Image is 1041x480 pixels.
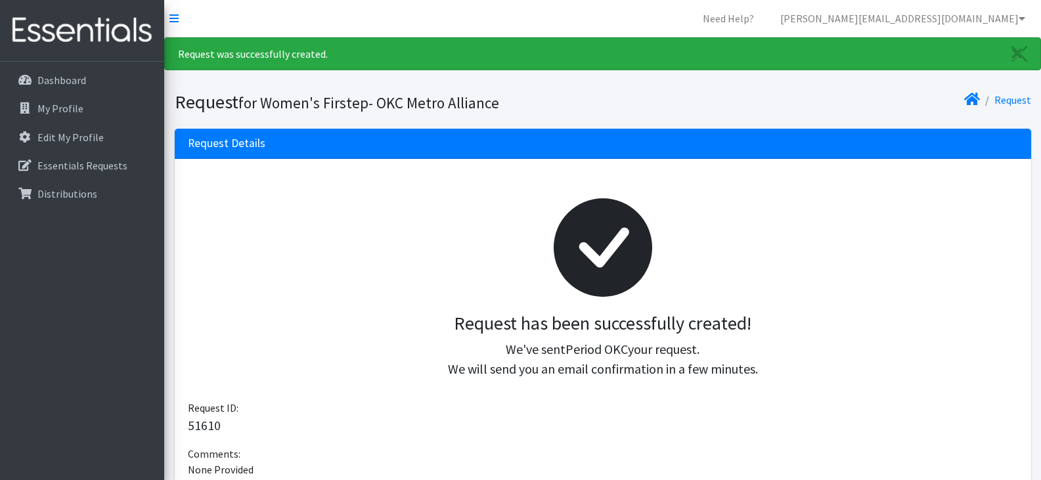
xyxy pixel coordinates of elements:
p: My Profile [37,102,83,115]
p: Edit My Profile [37,131,104,144]
span: Request ID: [188,401,238,414]
span: Comments: [188,447,240,460]
a: [PERSON_NAME][EMAIL_ADDRESS][DOMAIN_NAME] [770,5,1036,32]
small: for Women's Firstep- OKC Metro Alliance [238,93,499,112]
a: Edit My Profile [5,124,159,150]
div: Request was successfully created. [164,37,1041,70]
a: Dashboard [5,67,159,93]
h1: Request [175,91,598,114]
a: My Profile [5,95,159,121]
a: Request [994,93,1031,106]
a: Essentials Requests [5,152,159,179]
a: Need Help? [692,5,764,32]
img: HumanEssentials [5,9,159,53]
h3: Request has been successfully created! [198,313,1008,335]
a: Distributions [5,181,159,207]
span: Period OKC [565,341,628,357]
p: 51610 [188,416,1018,435]
a: Close [998,38,1040,70]
p: Dashboard [37,74,86,87]
p: Distributions [37,187,97,200]
p: Essentials Requests [37,159,127,172]
p: We've sent your request. We will send you an email confirmation in a few minutes. [198,339,1008,379]
span: None Provided [188,463,254,476]
h3: Request Details [188,137,265,150]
